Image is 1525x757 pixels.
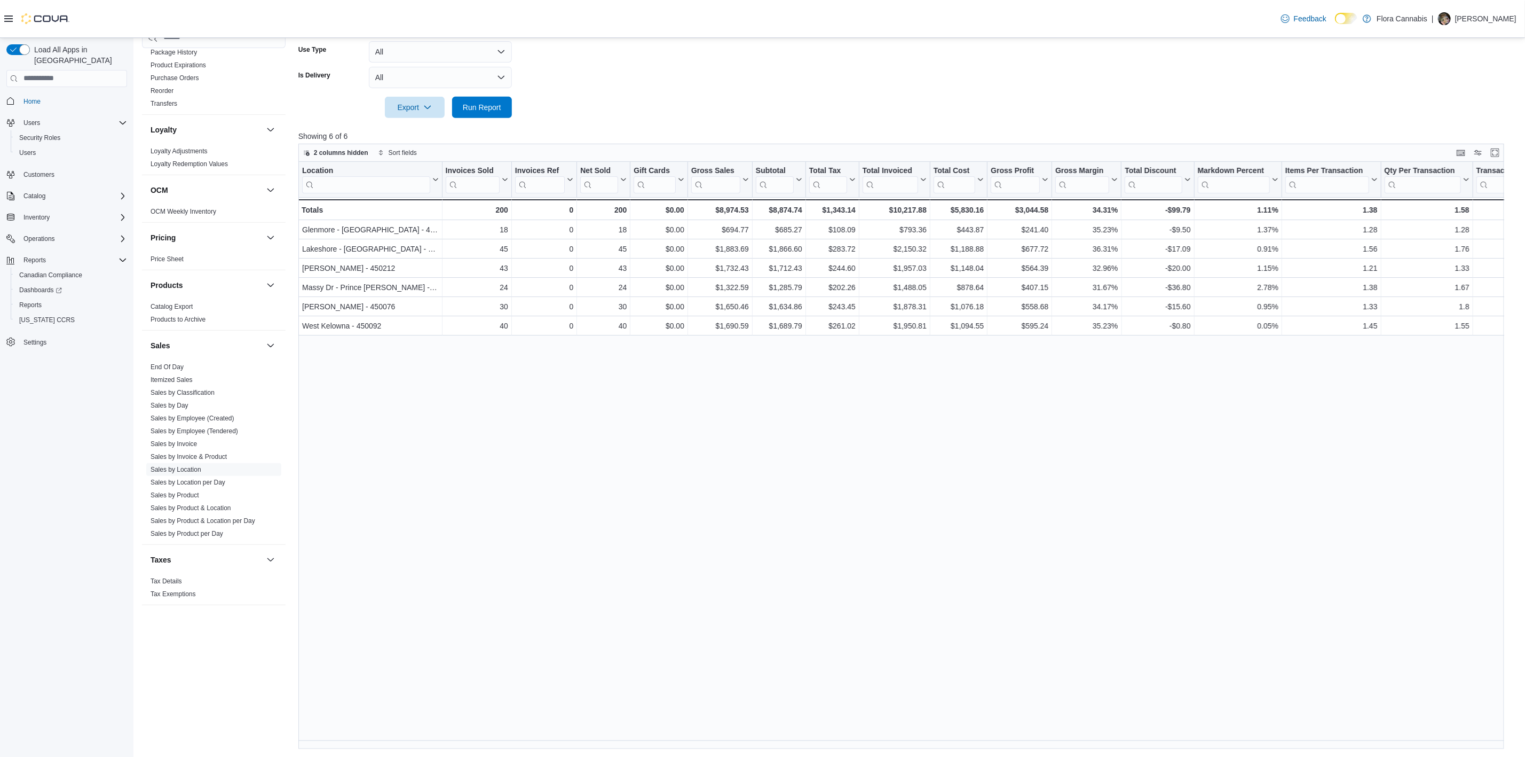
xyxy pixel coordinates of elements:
[1285,262,1378,275] div: 1.21
[264,184,277,197] button: OCM
[2,167,131,182] button: Customers
[634,243,684,255] div: $0.00
[302,166,430,176] div: Location
[691,243,749,255] div: $1,883.69
[374,146,421,159] button: Sort fields
[1197,243,1278,255] div: 0.91%
[1384,166,1469,193] button: Qty Per Transaction
[756,204,802,216] div: $8,874.74
[756,166,794,193] div: Subtotal
[19,134,60,142] span: Security Roles
[19,301,42,309] span: Reports
[445,262,508,275] div: 43
[369,41,512,63] button: All
[151,49,197,56] a: Package History
[1277,8,1331,29] a: Feedback
[756,262,802,275] div: $1,712.43
[302,281,439,294] div: Massy Dr - Prince [PERSON_NAME] - 450075
[298,71,330,80] label: Is Delivery
[151,402,188,409] a: Sales by Day
[19,286,62,294] span: Dashboards
[1055,243,1118,255] div: 36.31%
[1384,262,1469,275] div: 1.33
[151,124,262,135] button: Loyalty
[1197,166,1269,176] div: Markdown Percent
[580,166,618,193] div: Net Sold
[151,74,199,82] a: Purchase Orders
[580,223,627,236] div: 18
[756,166,794,176] div: Subtotal
[1489,146,1502,159] button: Enter fullscreen
[1285,300,1378,313] div: 1.33
[1335,13,1357,24] input: Dark Mode
[264,339,277,352] button: Sales
[756,243,802,255] div: $1,866.60
[15,146,40,159] a: Users
[23,119,40,127] span: Users
[30,44,127,66] span: Load All Apps in [GEOGRAPHIC_DATA]
[2,231,131,246] button: Operations
[1285,166,1369,193] div: Items Per Transaction
[452,97,512,118] button: Run Report
[142,145,286,175] div: Loyalty
[19,211,54,224] button: Inventory
[151,517,255,525] a: Sales by Product & Location per Day
[445,243,508,255] div: 45
[463,102,501,113] span: Run Report
[151,466,201,473] a: Sales by Location
[151,147,208,155] a: Loyalty Adjustments
[11,145,131,160] button: Users
[580,166,618,176] div: Net Sold
[863,300,927,313] div: $1,878.31
[809,243,856,255] div: $283.72
[151,87,173,95] a: Reorder
[1197,281,1278,294] div: 2.78%
[23,170,54,179] span: Customers
[634,166,684,193] button: Gift Cards
[445,319,508,332] div: 40
[580,319,627,332] div: 40
[634,262,684,275] div: $0.00
[19,116,127,129] span: Users
[691,166,740,193] div: Gross Sales
[634,300,684,313] div: $0.00
[691,166,740,176] div: Gross Sales
[515,204,573,216] div: 0
[1335,24,1336,25] span: Dark Mode
[11,130,131,145] button: Security Roles
[15,314,127,326] span: Washington CCRS
[1125,204,1190,216] div: -$99.79
[151,590,196,598] a: Tax Exemptions
[1197,262,1278,275] div: 1.15%
[19,254,127,267] span: Reports
[19,116,44,129] button: Users
[19,232,127,245] span: Operations
[515,243,573,255] div: 0
[264,279,277,292] button: Products
[151,389,215,396] a: Sales by Classification
[1197,166,1278,193] button: Markdown Percent
[1055,262,1118,275] div: 32.96%
[15,269,127,282] span: Canadian Compliance
[1455,12,1516,25] p: [PERSON_NAME]
[445,166,499,193] div: Invoices Sold
[19,149,36,157] span: Users
[991,262,1048,275] div: $564.39
[23,213,50,222] span: Inventory
[264,231,277,244] button: Pricing
[302,166,430,193] div: Location
[23,192,45,200] span: Catalog
[151,315,206,324] span: Products to Archive
[151,363,184,371] a: End Of Day
[580,204,627,216] div: 200
[151,530,223,537] a: Sales by Product per Day
[515,262,573,275] div: 0
[151,577,182,585] a: Tax Details
[151,160,228,168] a: Loyalty Redemption Values
[302,166,439,193] button: Location
[934,281,984,294] div: $878.64
[445,281,508,294] div: 24
[515,300,573,313] div: 0
[756,319,802,332] div: $1,689.79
